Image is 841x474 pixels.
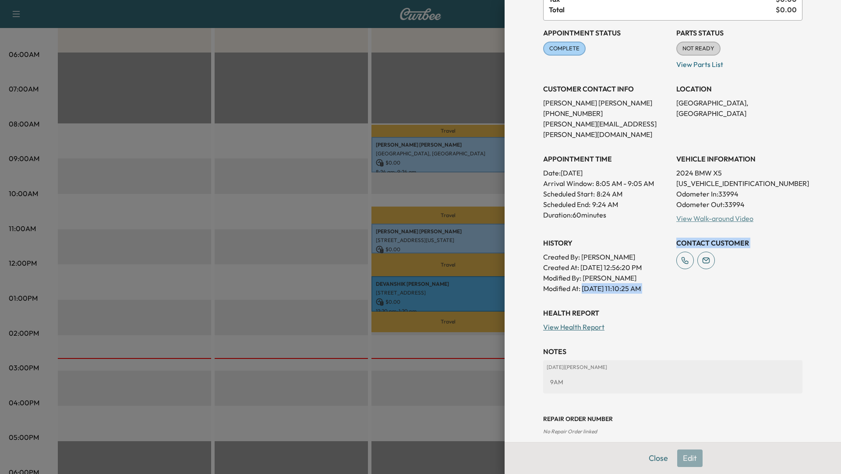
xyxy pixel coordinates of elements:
h3: LOCATION [676,84,802,94]
p: [PERSON_NAME][EMAIL_ADDRESS][PERSON_NAME][DOMAIN_NAME] [543,119,669,140]
span: 8:05 AM - 9:05 AM [596,178,654,189]
span: $ 0.00 [776,4,797,15]
h3: Health Report [543,308,802,318]
p: [PERSON_NAME] [PERSON_NAME] [543,98,669,108]
p: [DATE] | [PERSON_NAME] [547,364,799,371]
h3: CUSTOMER CONTACT INFO [543,84,669,94]
h3: History [543,238,669,248]
button: Close [643,449,674,467]
p: 8:24 AM [597,189,622,199]
p: View Parts List [676,56,802,70]
h3: CONTACT CUSTOMER [676,238,802,248]
p: Arrival Window: [543,178,669,189]
span: COMPLETE [544,44,585,53]
a: View Health Report [543,323,604,331]
p: [PHONE_NUMBER] [543,108,669,119]
a: View Walk-around Video [676,214,753,223]
p: Modified By : [PERSON_NAME] [543,273,669,283]
h3: Appointment Status [543,28,669,38]
p: [US_VEHICLE_IDENTIFICATION_NUMBER] [676,178,802,189]
p: [GEOGRAPHIC_DATA], [GEOGRAPHIC_DATA] [676,98,802,119]
p: Created At : [DATE] 12:56:20 PM [543,262,669,273]
p: Modified At : [DATE] 11:10:25 AM [543,283,669,294]
p: Odometer Out: 33994 [676,199,802,210]
p: Date: [DATE] [543,168,669,178]
div: 9AM [547,374,799,390]
h3: Parts Status [676,28,802,38]
p: Duration: 60 minutes [543,210,669,220]
p: Created By : [PERSON_NAME] [543,252,669,262]
span: No Repair Order linked [543,428,597,435]
p: Scheduled Start: [543,189,595,199]
span: NOT READY [677,44,720,53]
p: 2024 BMW X5 [676,168,802,178]
h3: VEHICLE INFORMATION [676,154,802,164]
p: 9:24 AM [592,199,618,210]
p: Odometer In: 33994 [676,189,802,199]
h3: APPOINTMENT TIME [543,154,669,164]
span: Total [549,4,776,15]
p: Scheduled End: [543,199,590,210]
h3: Repair Order number [543,414,802,423]
h3: NOTES [543,346,802,357]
